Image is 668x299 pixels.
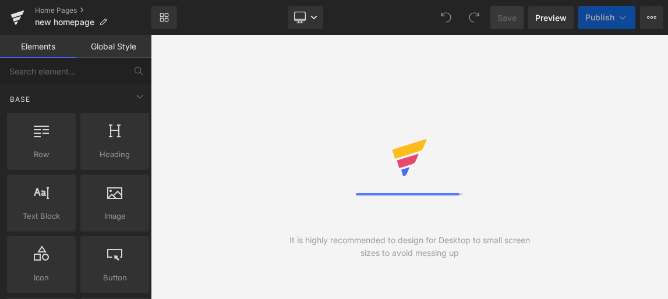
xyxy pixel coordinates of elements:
[585,13,614,22] span: Publish
[578,6,635,29] button: Publish
[35,6,151,15] a: Home Pages
[10,272,72,284] span: Icon
[9,94,31,105] span: Base
[84,210,146,222] span: Image
[535,12,567,24] span: Preview
[84,148,146,161] span: Heading
[10,210,72,222] span: Text Block
[280,234,539,259] div: It is highly recommended to design for Desktop to small screen sizes to avoid messing up
[76,35,151,58] a: Global Style
[640,6,663,29] button: More
[434,6,458,29] button: Undo
[497,12,517,24] span: Save
[35,17,94,27] span: new homepage
[84,272,146,284] span: Button
[462,6,486,29] button: Redo
[151,6,177,29] a: New Library
[10,148,72,161] span: Row
[528,6,574,29] a: Preview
